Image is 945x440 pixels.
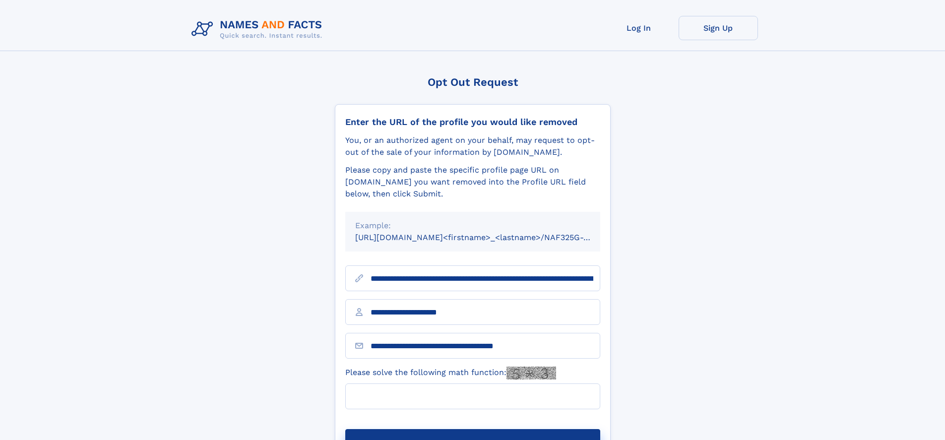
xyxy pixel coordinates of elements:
a: Log In [599,16,679,40]
div: Please copy and paste the specific profile page URL on [DOMAIN_NAME] you want removed into the Pr... [345,164,600,200]
div: Enter the URL of the profile you would like removed [345,117,600,127]
div: Opt Out Request [335,76,611,88]
small: [URL][DOMAIN_NAME]<firstname>_<lastname>/NAF325G-xxxxxxxx [355,233,619,242]
a: Sign Up [679,16,758,40]
img: Logo Names and Facts [188,16,330,43]
label: Please solve the following math function: [345,367,556,379]
div: Example: [355,220,590,232]
div: You, or an authorized agent on your behalf, may request to opt-out of the sale of your informatio... [345,134,600,158]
